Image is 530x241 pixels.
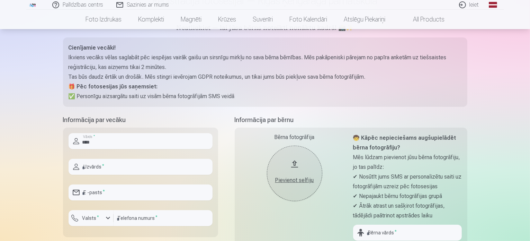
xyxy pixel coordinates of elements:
[353,153,462,172] p: Mēs lūdzam pievienot jūsu bērna fotogrāfiju, jo tas palīdz:
[281,10,335,29] a: Foto kalendāri
[274,176,315,184] div: Pievienot selfiju
[267,146,322,201] button: Pievienot selfiju
[77,10,130,29] a: Foto izdrukas
[240,133,349,141] div: Bērna fotogrāfija
[172,10,210,29] a: Magnēti
[69,83,158,90] strong: 🎁 Pēc fotosesijas jūs saņemsiet:
[353,135,456,151] strong: 🧒 Kāpēc nepieciešams augšupielādēt bērna fotogrāfiju?
[235,115,467,125] h5: Informācija par bērnu
[353,191,462,201] p: ✔ Nepajaukt bērnu fotogrāfijas grupā
[244,10,281,29] a: Suvenīri
[29,3,37,7] img: /fa1
[335,10,394,29] a: Atslēgu piekariņi
[69,53,462,72] p: Ikviens vecāks vēlas saglabāt pēc iespējas vairāk gaišu un sirsnīgu mirkļu no sava bērna bērnības...
[210,10,244,29] a: Krūzes
[394,10,453,29] a: All products
[130,10,172,29] a: Komplekti
[69,92,462,101] p: ✅ Personīgu aizsargātu saiti uz visām bērna fotogrāfijām SMS veidā
[63,115,218,125] h5: Informācija par vecāku
[69,44,116,51] strong: Cienījamie vecāki!
[80,215,102,222] label: Valsts
[353,201,462,221] p: ✔ Ātrāk atrast un sašķirot fotogrāfijas, tādējādi paātrinot apstrādes laiku
[69,72,462,82] p: Tas būs daudz ērtāk un drošāk. Mēs stingri ievērojam GDPR noteikumus, un tikai jums būs piekļuve ...
[69,210,114,226] button: Valsts*
[353,172,462,191] p: ✔ Nosūtīt jums SMS ar personalizētu saiti uz fotogrāfijām uzreiz pēc fotosesijas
